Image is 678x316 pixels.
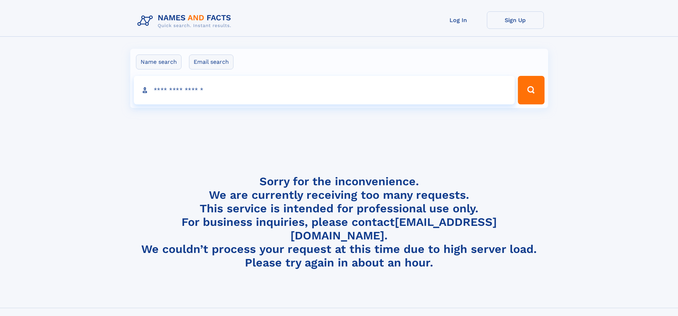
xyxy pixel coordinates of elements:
[518,76,544,104] button: Search Button
[189,55,233,69] label: Email search
[136,55,182,69] label: Name search
[487,11,544,29] a: Sign Up
[430,11,487,29] a: Log In
[290,215,497,242] a: [EMAIL_ADDRESS][DOMAIN_NAME]
[135,11,237,31] img: Logo Names and Facts
[135,175,544,270] h4: Sorry for the inconvenience. We are currently receiving too many requests. This service is intend...
[134,76,515,104] input: search input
